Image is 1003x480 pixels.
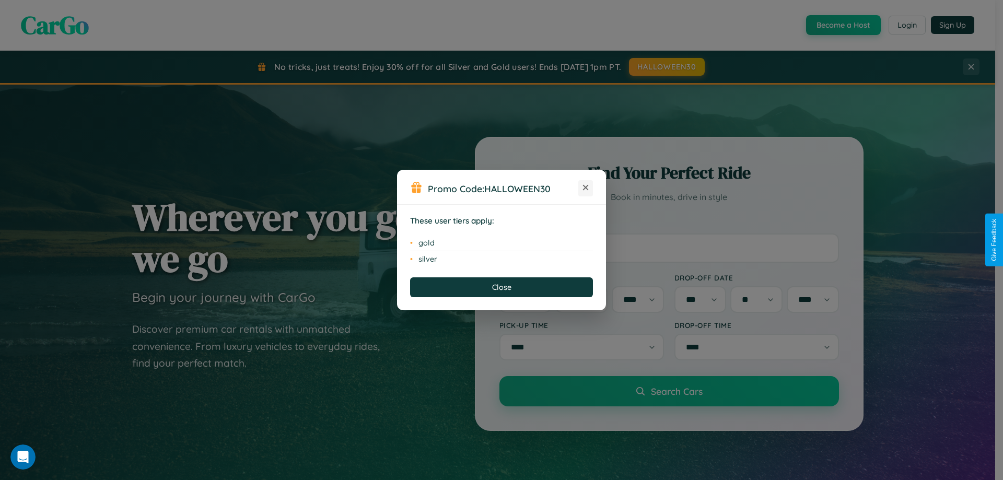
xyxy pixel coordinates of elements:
[410,216,494,226] strong: These user tiers apply:
[410,235,593,251] li: gold
[990,219,998,261] div: Give Feedback
[428,183,578,194] h3: Promo Code:
[410,277,593,297] button: Close
[410,251,593,267] li: silver
[10,444,36,470] iframe: Intercom live chat
[484,183,551,194] b: HALLOWEEN30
